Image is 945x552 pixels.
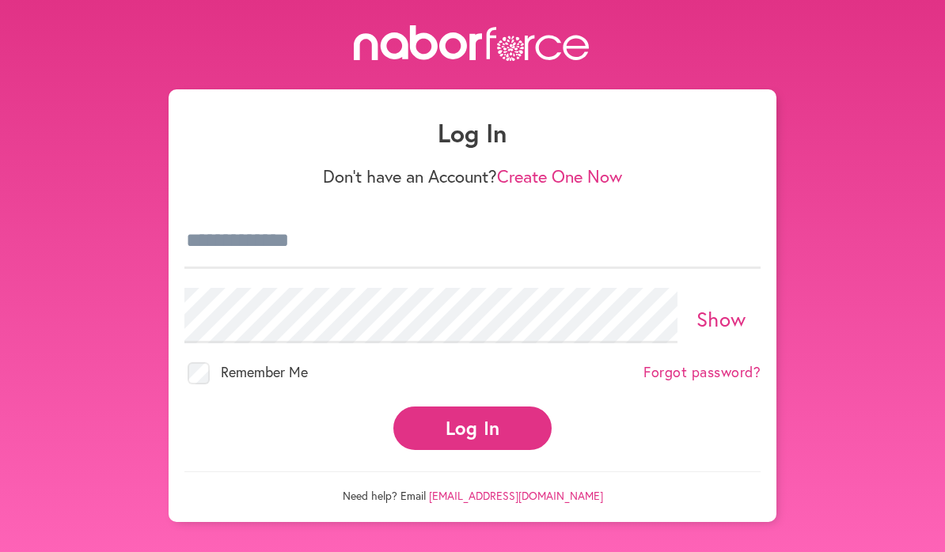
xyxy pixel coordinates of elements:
[429,488,603,503] a: [EMAIL_ADDRESS][DOMAIN_NAME]
[184,471,761,503] p: Need help? Email
[643,364,761,381] a: Forgot password?
[184,166,761,187] p: Don't have an Account?
[497,164,622,187] a: Create One Now
[221,362,308,381] span: Remember Me
[393,406,552,450] button: Log In
[696,305,746,332] a: Show
[184,118,761,148] h1: Log In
